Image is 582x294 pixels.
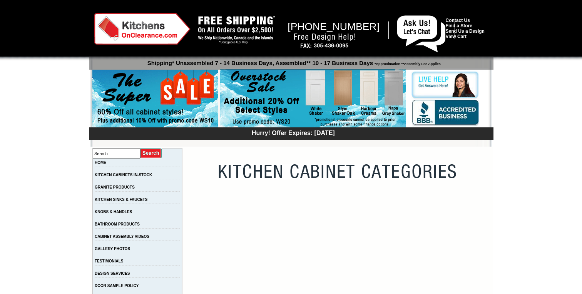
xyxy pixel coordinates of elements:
[446,23,472,28] a: Find a Store
[95,234,149,239] a: CABINET ASSEMBLY VIDEOS
[95,271,130,276] a: DESIGN SERVICES
[95,185,135,189] a: GRANITE PRODUCTS
[288,21,380,32] span: [PHONE_NUMBER]
[446,28,485,34] a: Send Us a Design
[94,13,191,45] img: Kitchens on Clearance Logo
[373,60,441,66] span: *Approximation **Assembly Fee Applies
[95,247,130,251] a: GALLERY PHOTOS
[95,210,132,214] a: KNOBS & HANDLES
[95,197,147,202] a: KITCHEN SINKS & FAUCETS
[446,18,470,23] a: Contact Us
[95,284,139,288] a: DOOR SAMPLE POLICY
[93,56,493,66] p: Shipping* Unassembled 7 - 14 Business Days, Assembled** 10 - 17 Business Days
[140,148,162,159] input: Submit
[95,259,123,263] a: TESTIMONIALS
[95,160,106,165] a: HOME
[93,129,493,137] div: Hurry! Offer Expires: [DATE]
[446,34,467,39] a: View Cart
[95,173,152,177] a: KITCHEN CABINETS IN-STOCK
[95,222,140,226] a: BATHROOM PRODUCTS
